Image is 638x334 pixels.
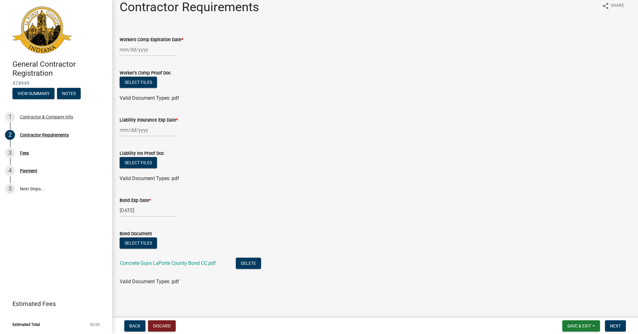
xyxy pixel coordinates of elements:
div: Contractor Requirements [20,133,69,137]
span: Save & Exit [567,323,591,328]
span: Estimated Total [12,322,40,327]
label: Worker's Comp Proof Doc [120,71,171,75]
a: Concrete Guys LaPorte County Bond CC.pdf [120,260,216,266]
a: Estimated Fees [5,298,102,310]
span: Valid Document Types: pdf [120,95,179,101]
div: 3 [5,148,15,158]
button: Next [605,320,626,332]
div: Contractor & Company Info [20,115,73,119]
wm-modal-confirm: Notes [57,91,81,96]
span: Valid Document Types: pdf [120,175,179,181]
button: Discard [148,320,176,332]
label: Bond Exp Date [120,198,151,203]
span: Next [610,323,621,328]
h4: General Contractor Registration [12,60,107,78]
button: Select files [120,77,157,88]
span: 474949 [12,80,100,86]
div: 2 [5,130,15,140]
label: Liability Insurance Exp Date [120,118,178,122]
button: Save & Exit [562,320,600,332]
button: Notes [57,88,81,99]
input: mm/dd/yyyy [120,43,177,56]
label: Liability Ins Proof Doc [120,151,164,156]
img: La Porte County, Indiana [12,7,72,53]
div: 4 [5,166,15,176]
div: Payment [20,169,37,173]
div: Fees [20,151,29,155]
wm-modal-confirm: Summary [12,91,55,96]
span: Share [611,2,624,10]
button: View Summary [12,88,55,99]
button: Back [124,320,145,332]
span: Valid Document Types: pdf [120,279,179,284]
span: Back [129,323,140,328]
i: share [602,2,609,10]
button: Delete [236,258,261,269]
label: Bond Document [120,232,152,236]
input: mm/dd/yyyy [120,204,177,217]
div: 5 [5,184,15,194]
span: $0.00 [90,322,100,327]
wm-modal-confirm: Delete Document [236,261,261,267]
label: Workers Comp Expiration Date [120,38,183,42]
button: Select files [120,237,157,249]
input: mm/dd/yyyy [120,124,177,136]
div: 1 [5,112,15,122]
button: Select files [120,157,157,168]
